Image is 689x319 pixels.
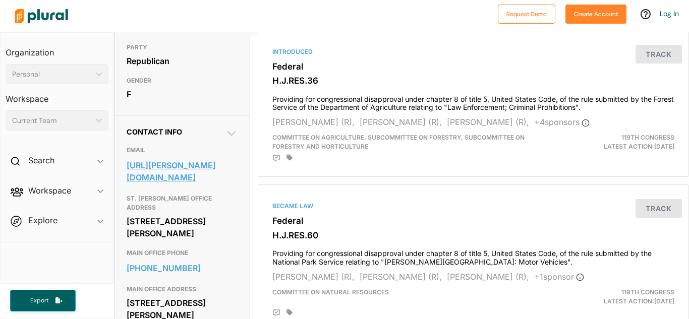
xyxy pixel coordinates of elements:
[286,154,293,161] div: Add tags
[636,45,682,63] button: Track
[360,117,442,127] span: [PERSON_NAME] (R),
[360,272,442,282] span: [PERSON_NAME] (R),
[272,216,674,226] h3: Federal
[272,230,674,240] h3: H.J.RES.60
[12,115,92,126] div: Current Team
[12,69,92,80] div: Personal
[23,296,55,305] span: Export
[272,244,674,267] h4: Providing for congressional disapproval under chapter 8 of title 5, United States Code, of the ru...
[286,309,293,316] div: Add tags
[127,158,238,185] a: [URL][PERSON_NAME][DOMAIN_NAME]
[272,61,674,72] h3: Federal
[660,9,679,18] a: Log In
[272,288,389,296] span: Committee on Natural Resources
[127,127,182,136] span: Contact Info
[272,272,355,282] span: [PERSON_NAME] (R),
[621,288,674,296] span: 119th Congress
[621,134,674,141] span: 119th Congress
[447,272,529,282] span: [PERSON_NAME] (R),
[28,155,54,166] h2: Search
[272,76,674,86] h3: H.J.RES.36
[498,8,555,19] a: Request Demo
[127,214,238,241] div: [STREET_ADDRESS][PERSON_NAME]
[6,84,108,106] h3: Workspace
[498,5,555,24] button: Request Demo
[127,193,238,214] h3: ST. [PERSON_NAME] OFFICE ADDRESS
[272,154,280,162] div: Add Position Statement
[272,309,280,317] div: Add Position Statement
[272,90,674,112] h4: Providing for congressional disapproval under chapter 8 of title 5, United States Code, of the ru...
[272,134,525,150] span: Committee on Agriculture, Subcommittee on Forestry, Subcommittee on Forestry and Horticulture
[534,272,584,282] span: + 1 sponsor
[127,247,238,259] h3: MAIN OFFICE PHONE
[272,202,674,211] div: Became Law
[272,117,355,127] span: [PERSON_NAME] (R),
[6,38,108,60] h3: Organization
[127,41,238,53] h3: PARTY
[565,5,626,24] button: Create Account
[127,53,238,69] div: Republican
[127,144,238,156] h3: EMAIL
[447,117,529,127] span: [PERSON_NAME] (R),
[543,288,682,306] div: Latest Action: [DATE]
[127,261,238,276] a: [PHONE_NUMBER]
[127,87,238,102] div: F
[272,47,674,56] div: Introduced
[636,199,682,218] button: Track
[127,283,238,295] h3: MAIN OFFICE ADDRESS
[534,117,590,127] span: + 4 sponsor s
[127,75,238,87] h3: GENDER
[565,8,626,19] a: Create Account
[10,290,76,311] button: Export
[543,133,682,151] div: Latest Action: [DATE]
